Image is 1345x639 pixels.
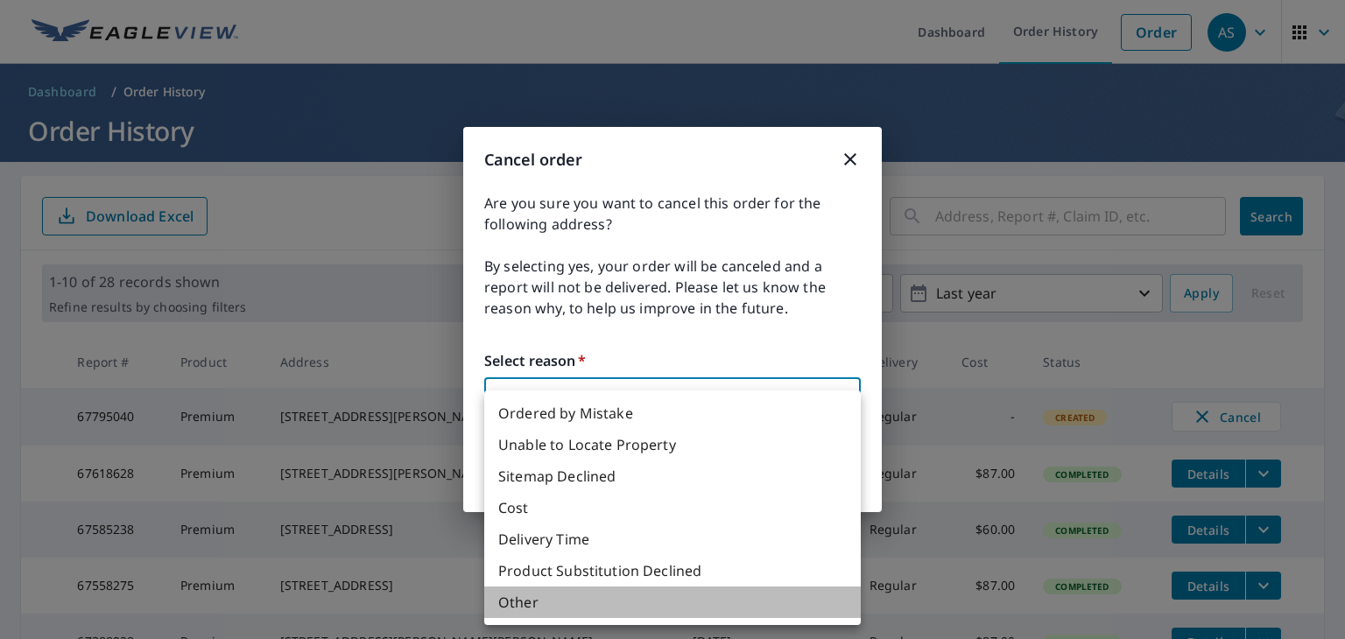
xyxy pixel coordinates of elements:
[484,555,861,586] li: Product Substitution Declined
[484,460,861,492] li: Sitemap Declined
[484,429,861,460] li: Unable to Locate Property
[484,397,861,429] li: Ordered by Mistake
[484,492,861,523] li: Cost
[484,523,861,555] li: Delivery Time
[484,586,861,618] li: Other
